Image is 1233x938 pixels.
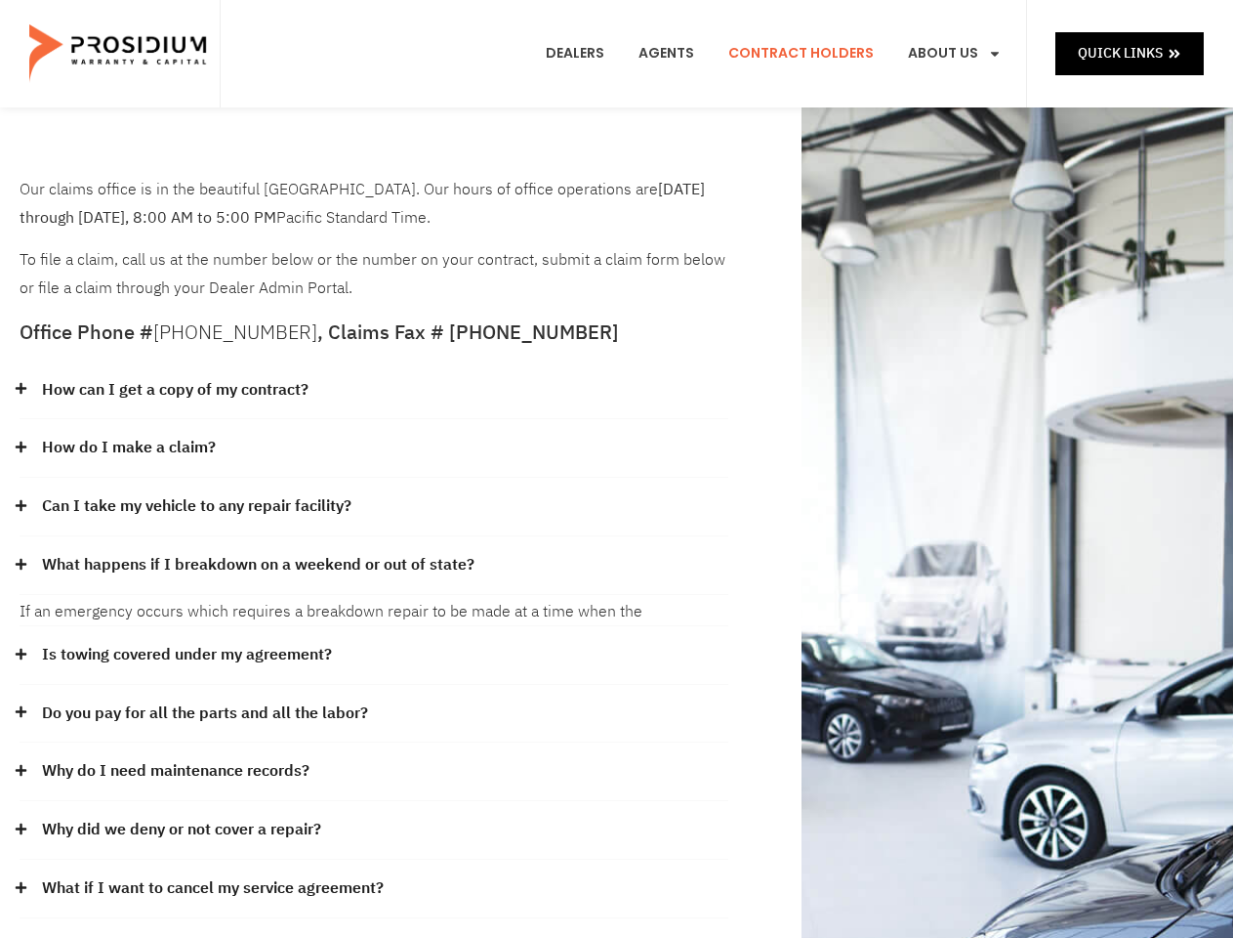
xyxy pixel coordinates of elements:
nav: Menu [531,18,1016,90]
div: What if I want to cancel my service agreement? [20,860,728,918]
a: Contract Holders [714,18,888,90]
div: Why do I need maintenance records? [20,743,728,801]
div: How do I make a claim? [20,419,728,478]
div: What happens if I breakdown on a weekend or out of state? [20,595,728,626]
div: Do you pay for all the parts and all the labor? [20,685,728,744]
a: What happens if I breakdown on a weekend or out of state? [42,551,474,579]
a: Why did we deny or not cover a repair? [42,816,321,844]
a: Why do I need maintenance records? [42,757,309,786]
a: Dealers [531,18,619,90]
a: Quick Links [1055,32,1204,74]
h5: Office Phone # , Claims Fax # [PHONE_NUMBER] [20,322,728,342]
div: Can I take my vehicle to any repair facility? [20,478,728,536]
a: How can I get a copy of my contract? [42,376,308,405]
div: To file a claim, call us at the number below or the number on your contract, submit a claim form ... [20,176,728,303]
a: About Us [893,18,1016,90]
b: [DATE] through [DATE], 8:00 AM to 5:00 PM [20,178,705,230]
div: How can I get a copy of my contract? [20,362,728,420]
a: Do you pay for all the parts and all the labor? [42,700,368,728]
a: What if I want to cancel my service agreement? [42,874,384,903]
div: Why did we deny or not cover a repair? [20,801,728,860]
div: Is towing covered under my agreement? [20,626,728,685]
a: Agents [624,18,709,90]
p: Our claims office is in the beautiful [GEOGRAPHIC_DATA]. Our hours of office operations are Pacif... [20,176,728,233]
a: How do I make a claim? [42,434,216,462]
div: What happens if I breakdown on a weekend or out of state? [20,536,728,595]
span: Quick Links [1078,41,1163,65]
a: Is towing covered under my agreement? [42,641,332,669]
a: Can I take my vehicle to any repair facility? [42,492,351,521]
a: [PHONE_NUMBER] [153,318,317,347]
